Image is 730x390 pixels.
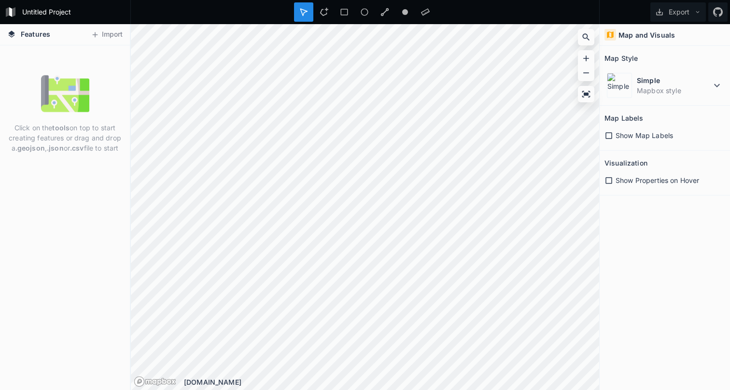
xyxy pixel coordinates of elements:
[15,144,45,152] strong: .geojson
[47,144,64,152] strong: .json
[607,73,632,98] img: Simple
[70,144,84,152] strong: .csv
[637,75,711,85] dt: Simple
[86,27,127,42] button: Import
[616,130,673,140] span: Show Map Labels
[134,376,176,387] a: Mapbox logo
[616,175,699,185] span: Show Properties on Hover
[650,2,706,22] button: Export
[41,70,89,118] img: empty
[618,30,675,40] h4: Map and Visuals
[21,29,50,39] span: Features
[7,123,123,153] p: Click on the on top to start creating features or drag and drop a , or file to start
[52,124,70,132] strong: tools
[637,85,711,96] dd: Mapbox style
[604,155,647,170] h2: Visualization
[604,51,638,66] h2: Map Style
[604,111,643,125] h2: Map Labels
[184,377,599,387] div: [DOMAIN_NAME]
